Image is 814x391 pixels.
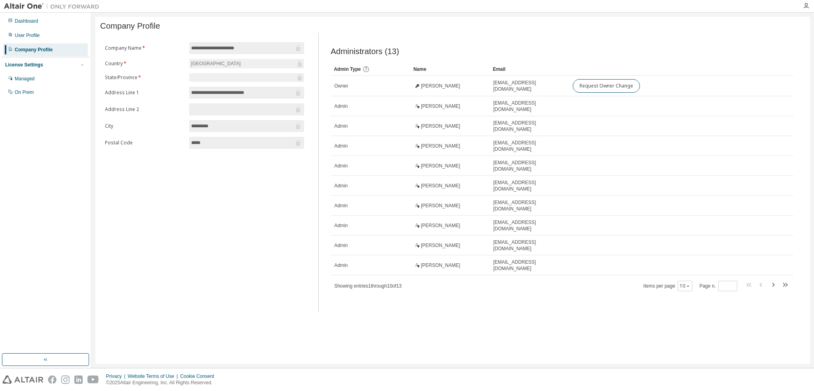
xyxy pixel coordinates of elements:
[105,89,184,96] label: Address Line 1
[680,283,690,289] button: 10
[421,183,460,189] span: [PERSON_NAME]
[4,2,103,10] img: Altair One
[334,66,361,72] span: Admin Type
[700,281,737,291] span: Page n.
[421,103,460,109] span: [PERSON_NAME]
[421,83,460,89] span: [PERSON_NAME]
[421,163,460,169] span: [PERSON_NAME]
[334,222,348,229] span: Admin
[421,123,460,129] span: [PERSON_NAME]
[331,47,399,56] span: Administrators (13)
[493,259,566,272] span: [EMAIL_ADDRESS][DOMAIN_NAME]
[105,106,184,113] label: Address Line 2
[334,163,348,169] span: Admin
[413,63,486,76] div: Name
[643,281,692,291] span: Items per page
[105,60,184,67] label: Country
[15,18,38,24] div: Dashboard
[334,283,402,289] span: Showing entries 1 through 10 of 13
[15,89,34,95] div: On Prem
[493,160,566,172] span: [EMAIL_ADDRESS][DOMAIN_NAME]
[105,140,184,146] label: Postal Code
[334,143,348,149] span: Admin
[493,120,566,132] span: [EMAIL_ADDRESS][DOMAIN_NAME]
[334,123,348,129] span: Admin
[421,143,460,149] span: [PERSON_NAME]
[15,76,35,82] div: Managed
[334,242,348,249] span: Admin
[2,375,43,384] img: altair_logo.svg
[106,373,128,379] div: Privacy
[87,375,99,384] img: youtube.svg
[493,179,566,192] span: [EMAIL_ADDRESS][DOMAIN_NAME]
[334,202,348,209] span: Admin
[334,83,348,89] span: Owner
[128,373,180,379] div: Website Terms of Use
[100,21,160,31] span: Company Profile
[421,242,460,249] span: [PERSON_NAME]
[105,123,184,129] label: City
[48,375,56,384] img: facebook.svg
[334,183,348,189] span: Admin
[334,262,348,268] span: Admin
[15,32,40,39] div: User Profile
[421,262,460,268] span: [PERSON_NAME]
[421,202,460,209] span: [PERSON_NAME]
[15,47,52,53] div: Company Profile
[106,379,219,386] p: © 2025 Altair Engineering, Inc. All Rights Reserved.
[105,74,184,81] label: State/Province
[74,375,83,384] img: linkedin.svg
[190,59,242,68] div: [GEOGRAPHIC_DATA]
[493,199,566,212] span: [EMAIL_ADDRESS][DOMAIN_NAME]
[180,373,219,379] div: Cookie Consent
[493,239,566,252] span: [EMAIL_ADDRESS][DOMAIN_NAME]
[334,103,348,109] span: Admin
[493,140,566,152] span: [EMAIL_ADDRESS][DOMAIN_NAME]
[105,45,184,51] label: Company Name
[5,62,43,68] div: License Settings
[421,222,460,229] span: [PERSON_NAME]
[493,100,566,113] span: [EMAIL_ADDRESS][DOMAIN_NAME]
[573,79,640,93] button: Request Owner Change
[493,63,566,76] div: Email
[61,375,70,384] img: instagram.svg
[189,59,304,68] div: [GEOGRAPHIC_DATA]
[493,219,566,232] span: [EMAIL_ADDRESS][DOMAIN_NAME]
[493,80,566,92] span: [EMAIL_ADDRESS][DOMAIN_NAME]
